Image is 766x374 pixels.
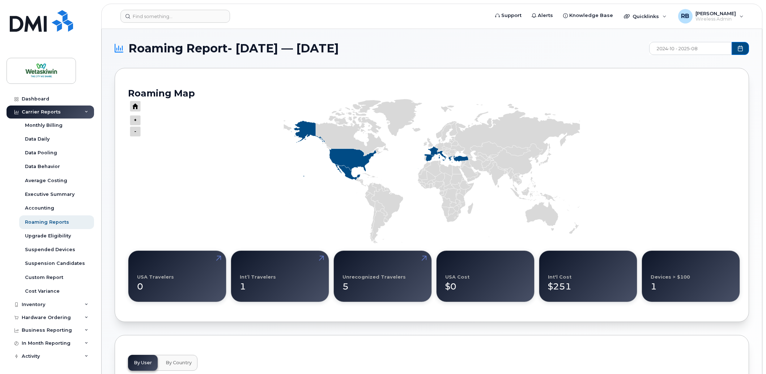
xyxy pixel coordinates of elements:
[137,274,217,293] div: 0
[166,360,192,366] span: By Country
[651,274,731,293] div: 1
[732,42,749,55] button: Choose Date
[128,88,736,99] h2: Roaming Map
[342,274,406,280] div: Unrecognized Travelers
[130,115,141,125] g: Press ENTER to zoom out
[284,99,580,244] g: Series
[342,274,423,293] div: 5
[240,274,320,293] div: 1
[651,274,690,280] div: Devices > $100
[128,43,339,54] span: Roaming Report- [DATE] — [DATE]
[445,274,469,280] div: USA Cost
[128,95,736,244] g: Chart
[548,274,571,280] div: Int'l Cost
[137,274,174,280] div: USA Travelers
[548,274,628,293] div: $251
[445,274,525,293] div: $0
[130,126,141,137] g: Press ENTER to zoom in
[240,274,276,280] div: Int’l Travelers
